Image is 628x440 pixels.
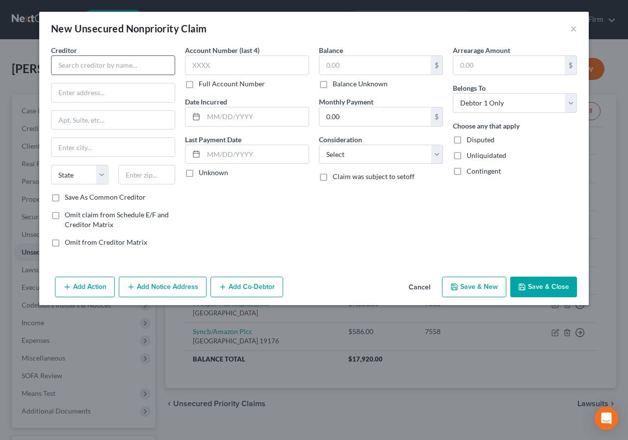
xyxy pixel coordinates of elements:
[51,22,207,35] div: New Unsecured Nonpriority Claim
[401,278,438,297] button: Cancel
[185,45,260,55] label: Account Number (last 4)
[65,192,146,202] label: Save As Common Creditor
[185,97,227,107] label: Date Incurred
[453,121,520,131] label: Choose any that apply
[199,79,265,89] label: Full Account Number
[199,168,228,178] label: Unknown
[333,172,415,181] span: Claim was subject to setoff
[442,277,506,297] button: Save & New
[467,151,506,159] span: Unliquidated
[319,107,431,126] input: 0.00
[210,277,283,297] button: Add Co-Debtor
[319,56,431,75] input: 0.00
[319,45,343,55] label: Balance
[65,210,169,229] span: Omit claim from Schedule E/F and Creditor Matrix
[453,84,486,92] span: Belongs To
[453,56,565,75] input: 0.00
[52,138,175,156] input: Enter city...
[510,277,577,297] button: Save & Close
[467,135,495,144] span: Disputed
[51,55,175,75] input: Search creditor by name...
[51,46,77,54] span: Creditor
[185,134,241,145] label: Last Payment Date
[467,167,501,175] span: Contingent
[333,79,388,89] label: Balance Unknown
[565,56,576,75] div: $
[570,23,577,34] button: ×
[431,56,443,75] div: $
[55,277,115,297] button: Add Action
[52,111,175,129] input: Apt, Suite, etc...
[431,107,443,126] div: $
[204,145,309,164] input: MM/DD/YYYY
[453,45,510,55] label: Arrearage Amount
[52,83,175,102] input: Enter address...
[118,165,176,184] input: Enter zip...
[319,134,362,145] label: Consideration
[204,107,309,126] input: MM/DD/YYYY
[595,407,618,430] div: Open Intercom Messenger
[119,277,207,297] button: Add Notice Address
[319,97,373,107] label: Monthly Payment
[65,238,147,246] span: Omit from Creditor Matrix
[185,55,309,75] input: XXXX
